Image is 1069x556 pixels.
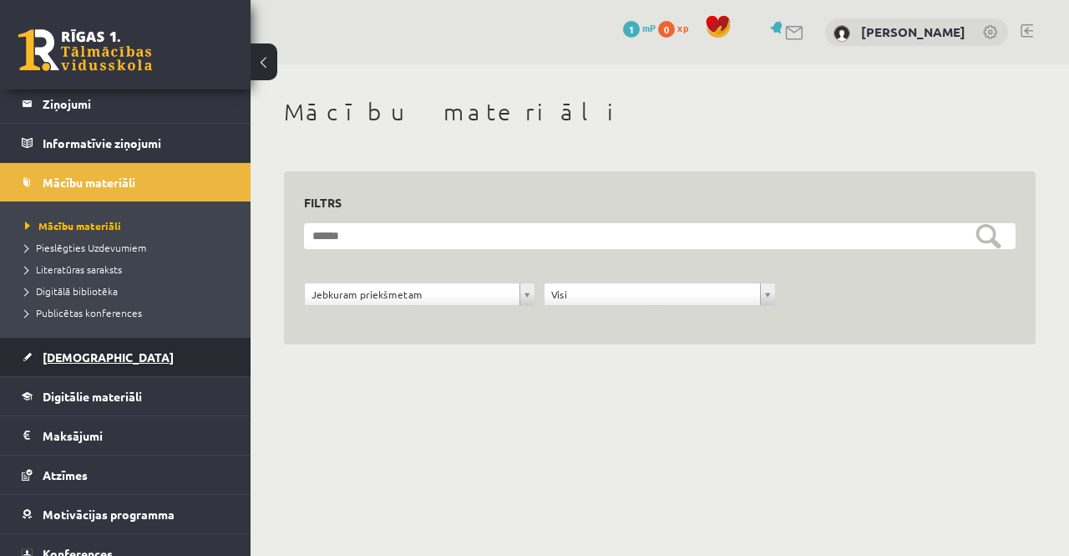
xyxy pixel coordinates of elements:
[22,416,230,455] a: Maksājumi
[25,283,234,298] a: Digitālā bibliotēka
[43,175,135,190] span: Mācību materiāli
[22,124,230,162] a: Informatīvie ziņojumi
[658,21,697,34] a: 0 xp
[304,191,996,214] h3: Filtrs
[284,98,1036,126] h1: Mācību materiāli
[43,84,230,123] legend: Ziņojumi
[833,25,850,42] img: Elīna Freimane
[25,305,234,320] a: Publicētas konferences
[43,416,230,455] legend: Maksājumi
[22,495,230,533] a: Motivācijas programma
[43,349,174,365] span: [DEMOGRAPHIC_DATA]
[677,21,688,34] span: xp
[25,284,118,298] span: Digitālā bibliotēka
[551,283,752,305] span: Visi
[305,283,534,305] a: Jebkuram priekšmetam
[22,163,230,201] a: Mācību materiāli
[545,283,774,305] a: Visi
[25,263,122,276] span: Literatūras saraksts
[25,262,234,277] a: Literatūras saraksts
[43,389,142,404] span: Digitālie materiāli
[22,456,230,494] a: Atzīmes
[623,21,656,34] a: 1 mP
[25,218,234,233] a: Mācību materiāli
[25,306,142,319] span: Publicētas konferences
[18,29,152,71] a: Rīgas 1. Tālmācības vidusskola
[642,21,656,34] span: mP
[861,23,965,40] a: [PERSON_NAME]
[25,219,121,232] span: Mācību materiāli
[43,467,88,482] span: Atzīmes
[43,507,175,522] span: Motivācijas programma
[43,124,230,162] legend: Informatīvie ziņojumi
[312,283,513,305] span: Jebkuram priekšmetam
[22,84,230,123] a: Ziņojumi
[22,338,230,376] a: [DEMOGRAPHIC_DATA]
[25,240,234,255] a: Pieslēgties Uzdevumiem
[25,241,146,254] span: Pieslēgties Uzdevumiem
[22,377,230,416] a: Digitālie materiāli
[623,21,640,38] span: 1
[658,21,675,38] span: 0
